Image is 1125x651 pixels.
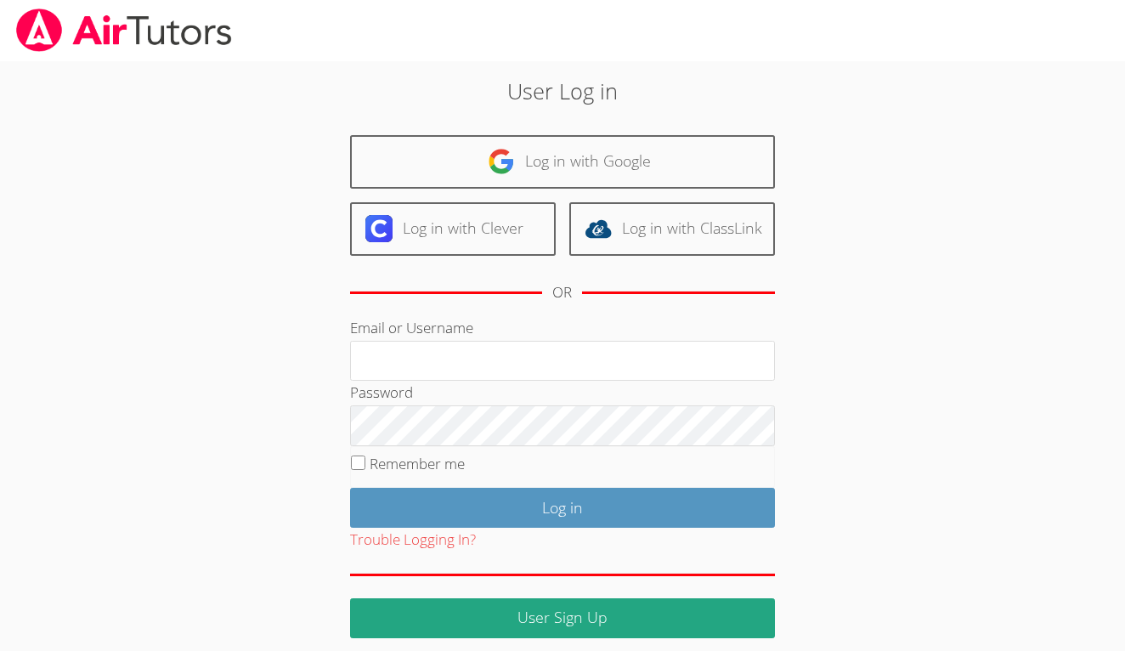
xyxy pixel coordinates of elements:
h2: User Log in [259,75,867,107]
div: OR [552,280,572,305]
a: Log in with Clever [350,202,556,256]
img: airtutors_banner-c4298cdbf04f3fff15de1276eac7730deb9818008684d7c2e4769d2f7ddbe033.png [14,8,234,52]
img: classlink-logo-d6bb404cc1216ec64c9a2012d9dc4662098be43eaf13dc465df04b49fa7ab582.svg [585,215,612,242]
img: clever-logo-6eab21bc6e7a338710f1a6ff85c0baf02591cd810cc4098c63d3a4b26e2feb20.svg [365,215,393,242]
a: User Sign Up [350,598,775,638]
label: Password [350,382,413,402]
label: Remember me [370,454,465,473]
a: Log in with Google [350,135,775,189]
input: Log in [350,488,775,528]
button: Trouble Logging In? [350,528,476,552]
a: Log in with ClassLink [569,202,775,256]
label: Email or Username [350,318,473,337]
img: google-logo-50288ca7cdecda66e5e0955fdab243c47b7ad437acaf1139b6f446037453330a.svg [488,148,515,175]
